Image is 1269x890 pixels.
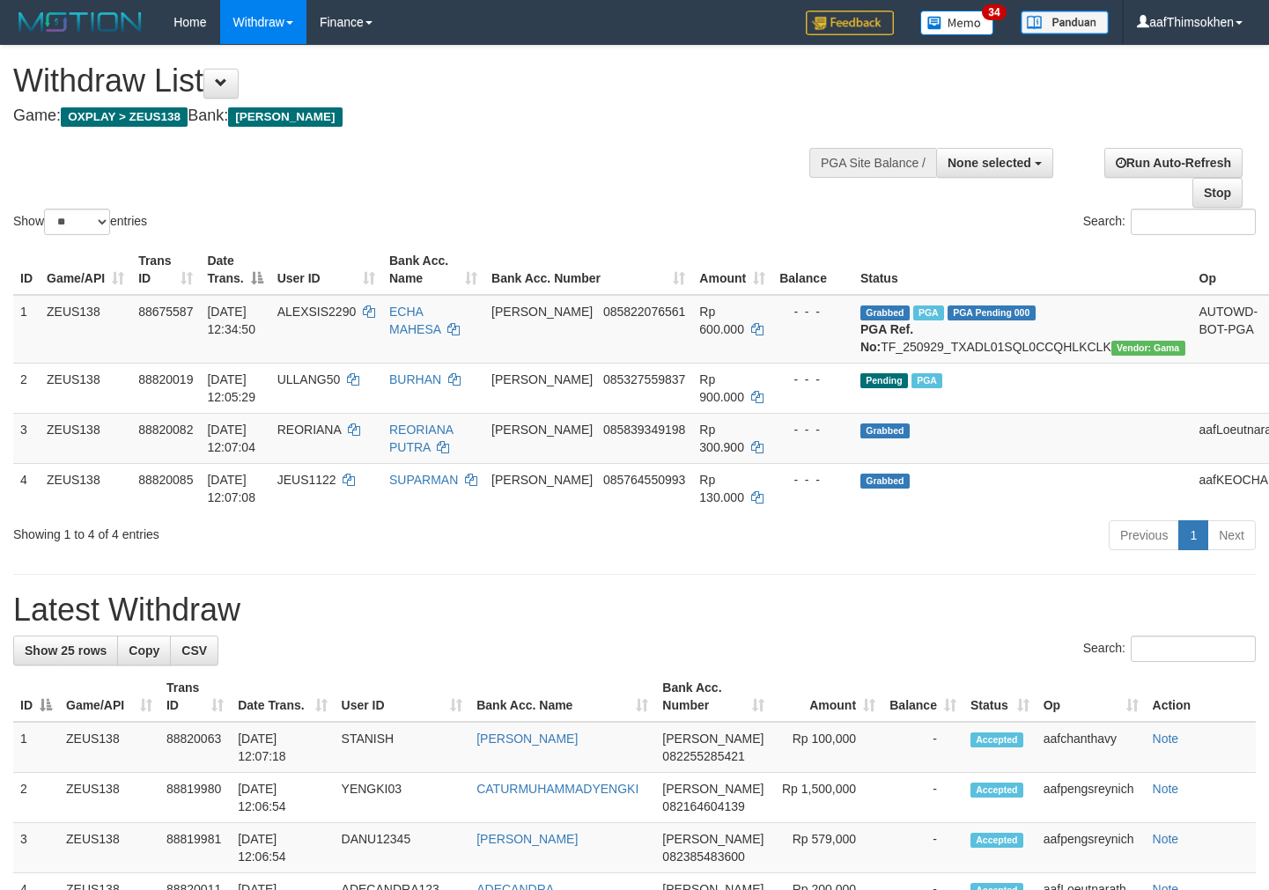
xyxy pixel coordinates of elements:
span: [DATE] 12:07:08 [207,473,255,504]
td: [DATE] 12:07:18 [231,722,334,773]
td: 4 [13,463,40,513]
th: Game/API: activate to sort column ascending [59,672,159,722]
span: Pending [860,373,908,388]
span: Marked by aafpengsreynich [911,373,942,388]
td: DANU12345 [335,823,470,873]
select: Showentries [44,209,110,235]
span: [DATE] 12:34:50 [207,305,255,336]
a: Show 25 rows [13,636,118,666]
th: Bank Acc. Number: activate to sort column ascending [655,672,771,722]
td: ZEUS138 [59,722,159,773]
span: [PERSON_NAME] [491,473,593,487]
td: 88819980 [159,773,231,823]
button: None selected [936,148,1053,178]
span: Copy 085764550993 to clipboard [603,473,685,487]
td: YENGKI03 [335,773,470,823]
div: - - - [779,421,846,438]
td: 2 [13,363,40,413]
span: CSV [181,644,207,658]
span: Show 25 rows [25,644,107,658]
td: STANISH [335,722,470,773]
a: [PERSON_NAME] [476,732,578,746]
span: Copy 085327559837 to clipboard [603,372,685,386]
span: [PERSON_NAME] [662,782,764,796]
td: - [882,722,963,773]
td: 3 [13,413,40,463]
a: SUPARMAN [389,473,458,487]
span: Rp 130.000 [699,473,744,504]
span: Grabbed [860,305,910,320]
span: REORIANA [277,423,341,437]
th: Trans ID: activate to sort column ascending [159,672,231,722]
th: User ID: activate to sort column ascending [270,245,382,295]
th: ID [13,245,40,295]
a: Next [1207,520,1256,550]
th: Op: activate to sort column ascending [1037,672,1146,722]
a: [PERSON_NAME] [476,832,578,846]
span: Copy 082385483600 to clipboard [662,850,744,864]
span: ULLANG50 [277,372,341,386]
img: Button%20Memo.svg [920,11,994,35]
span: Copy 085822076561 to clipboard [603,305,685,319]
img: Feedback.jpg [806,11,894,35]
span: Grabbed [860,474,910,489]
span: 34 [982,4,1006,20]
span: Accepted [970,833,1023,848]
a: Note [1153,732,1179,746]
th: Date Trans.: activate to sort column descending [200,245,269,295]
th: Bank Acc. Name: activate to sort column ascending [469,672,655,722]
span: 88820085 [138,473,193,487]
label: Search: [1083,636,1256,662]
span: Vendor URL: https://trx31.1velocity.biz [1111,341,1185,356]
a: BURHAN [389,372,441,386]
input: Search: [1131,209,1256,235]
span: Copy 085839349198 to clipboard [603,423,685,437]
td: 2 [13,773,59,823]
img: panduan.png [1021,11,1109,34]
td: Rp 579,000 [771,823,883,873]
span: Grabbed [860,423,910,438]
th: Bank Acc. Name: activate to sort column ascending [382,245,484,295]
h1: Latest Withdraw [13,592,1256,628]
span: PGA Pending [948,305,1036,320]
td: 1 [13,295,40,364]
a: ECHA MAHESA [389,305,440,336]
td: ZEUS138 [40,363,131,413]
td: 1 [13,722,59,773]
th: Date Trans.: activate to sort column ascending [231,672,334,722]
span: [PERSON_NAME] [491,372,593,386]
td: ZEUS138 [40,463,131,513]
td: ZEUS138 [59,773,159,823]
input: Search: [1131,636,1256,662]
span: 88675587 [138,305,193,319]
b: PGA Ref. No: [860,322,913,354]
span: [PERSON_NAME] [662,732,764,746]
span: [DATE] 12:07:04 [207,423,255,454]
span: [PERSON_NAME] [491,423,593,437]
div: - - - [779,371,846,388]
span: Copy 082255285421 to clipboard [662,749,744,763]
th: Status [853,245,1192,295]
span: Rp 600.000 [699,305,744,336]
span: Accepted [970,783,1023,798]
th: ID: activate to sort column descending [13,672,59,722]
span: OXPLAY > ZEUS138 [61,107,188,127]
th: Action [1146,672,1256,722]
th: Status: activate to sort column ascending [963,672,1037,722]
td: TF_250929_TXADL01SQL0CCQHLKCLK [853,295,1192,364]
td: 3 [13,823,59,873]
a: Previous [1109,520,1179,550]
th: Balance [772,245,853,295]
td: Rp 1,500,000 [771,773,883,823]
a: Copy [117,636,171,666]
td: aafpengsreynich [1037,823,1146,873]
a: CSV [170,636,218,666]
td: - [882,823,963,873]
th: Amount: activate to sort column ascending [692,245,772,295]
span: 88820082 [138,423,193,437]
a: Note [1153,782,1179,796]
th: Trans ID: activate to sort column ascending [131,245,200,295]
label: Show entries [13,209,147,235]
span: JEUS1122 [277,473,336,487]
th: Bank Acc. Number: activate to sort column ascending [484,245,692,295]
